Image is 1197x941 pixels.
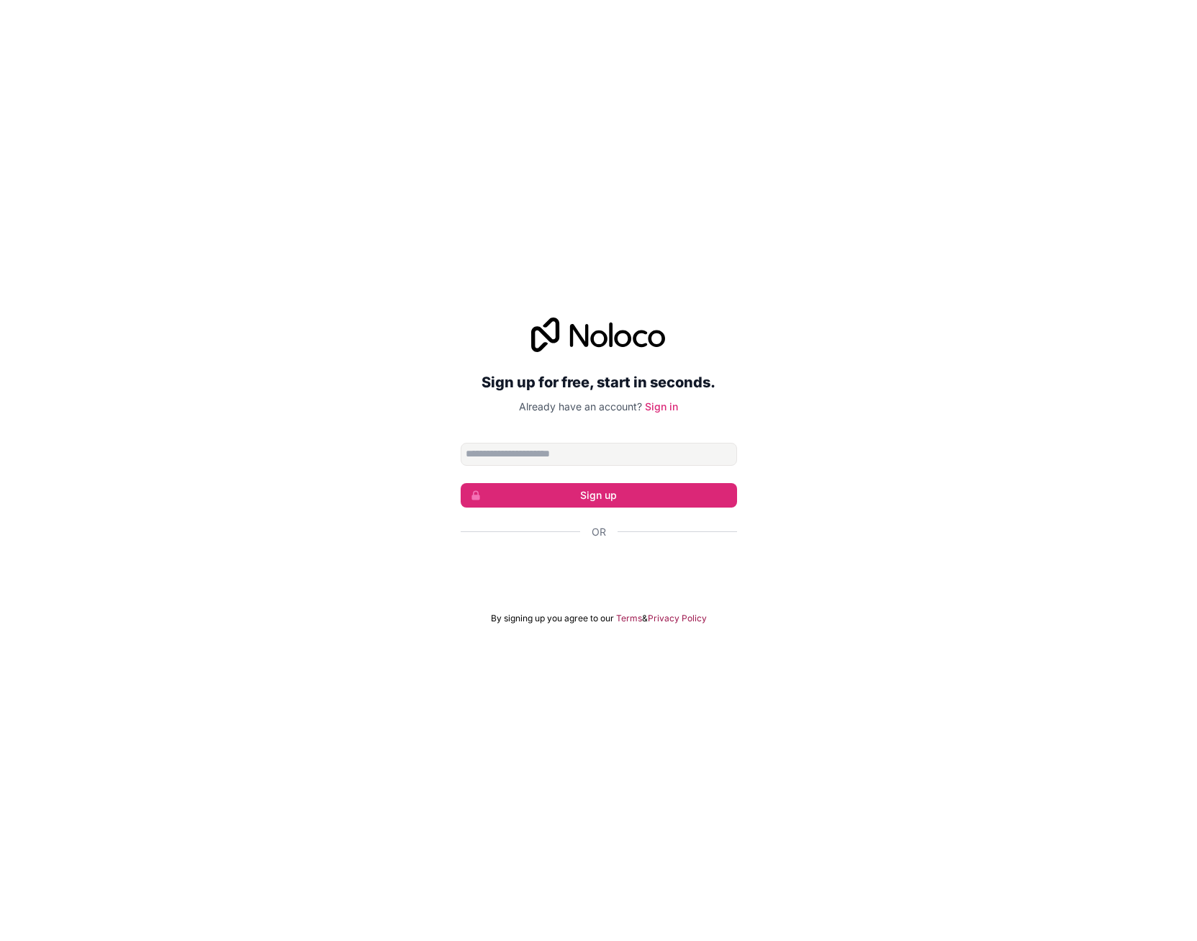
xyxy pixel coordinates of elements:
[645,400,678,413] a: Sign in
[491,613,614,624] span: By signing up you agree to our
[519,400,642,413] span: Already have an account?
[642,613,648,624] span: &
[461,369,737,395] h2: Sign up for free, start in seconds.
[461,483,737,508] button: Sign up
[461,443,737,466] input: Email address
[648,613,707,624] a: Privacy Policy
[592,525,606,539] span: Or
[616,613,642,624] a: Terms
